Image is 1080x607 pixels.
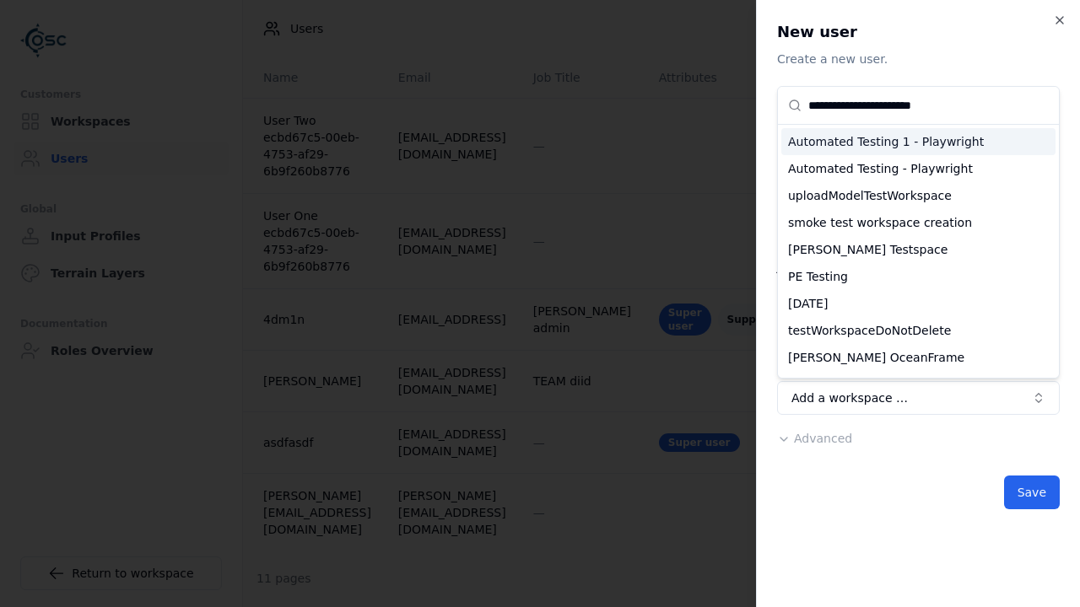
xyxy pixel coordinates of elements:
[781,290,1056,317] div: [DATE]
[781,209,1056,236] div: smoke test workspace creation
[781,371,1056,398] div: usama test 4
[781,182,1056,209] div: uploadModelTestWorkspace
[781,344,1056,371] div: [PERSON_NAME] OceanFrame
[781,263,1056,290] div: PE Testing
[778,125,1059,378] div: Suggestions
[781,317,1056,344] div: testWorkspaceDoNotDelete
[781,128,1056,155] div: Automated Testing 1 - Playwright
[781,155,1056,182] div: Automated Testing - Playwright
[781,236,1056,263] div: [PERSON_NAME] Testspace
